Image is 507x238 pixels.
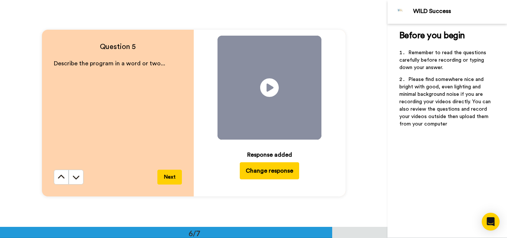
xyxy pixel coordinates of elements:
[399,77,492,127] span: Please find somewhere nice and bright with good, even lighting and minimal background noise if yo...
[482,213,500,231] div: Open Intercom Messenger
[392,3,409,21] img: Profile Image
[399,31,465,40] span: Before you begin
[399,50,488,70] span: Remember to read the questions carefully before recording or typing down your answer.
[413,8,507,15] div: WILD Success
